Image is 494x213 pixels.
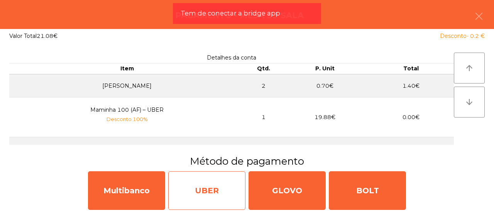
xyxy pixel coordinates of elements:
h3: Método de pagamento [6,154,488,168]
div: Desconto [440,32,485,40]
td: 0.70€ [282,74,368,97]
td: 1.40€ [368,74,454,97]
div: Multibanco [88,171,165,210]
div: BOLT [329,171,406,210]
td: 19.88€ [368,137,454,160]
span: Tem de conectar a bridge app [181,9,280,18]
td: 1 [245,137,282,160]
th: P. Unit [282,63,368,74]
td: 19.88€ [282,97,368,137]
span: Valor Total [9,32,37,39]
td: 1 [245,97,282,137]
button: arrow_downward [454,87,485,118]
th: Total [368,63,454,74]
td: Maminha 100 (AF) – UBER [9,137,245,160]
td: 2 [245,74,282,97]
div: UBER [168,171,245,210]
span: Detalhes da conta [207,54,256,61]
td: 0.00€ [368,97,454,137]
i: arrow_downward [465,97,474,107]
span: - 0.2 € [467,32,485,39]
td: 19.88€ [282,137,368,160]
th: Qtd. [245,63,282,74]
button: arrow_upward [454,53,485,83]
div: GLOVO [249,171,326,210]
p: Desconto 100% [14,115,240,123]
td: [PERSON_NAME] [9,74,245,97]
th: Item [9,63,245,74]
i: arrow_upward [465,63,474,73]
span: 21.08€ [37,32,58,39]
td: Maminha 100 (AF) – UBER [9,97,245,137]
